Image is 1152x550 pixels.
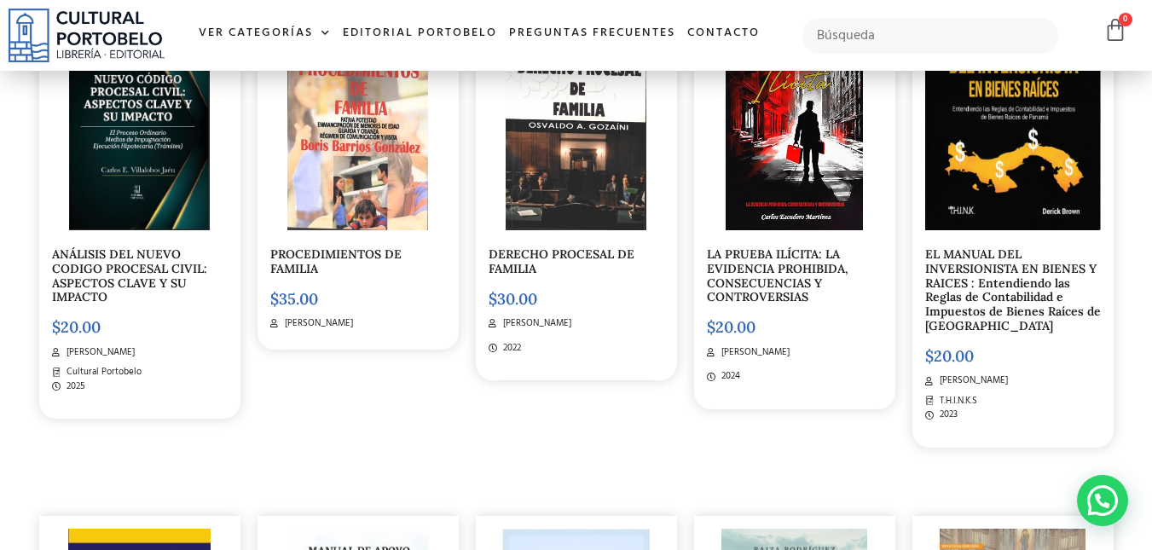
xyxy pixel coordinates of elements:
[935,394,977,408] span: T.H.I.N.K.S
[281,316,353,331] span: [PERSON_NAME]
[935,408,958,422] span: 2023
[925,10,1101,230] img: RP77216
[62,379,85,394] span: 2025
[69,10,211,230] img: Captura de pantalla 2025-09-02 115825
[1103,18,1127,43] a: 0
[337,15,503,52] a: Editorial Portobelo
[62,365,142,379] span: Cultural Portobelo
[270,289,318,309] bdi: 35.00
[681,15,766,52] a: Contacto
[1119,13,1132,26] span: 0
[193,15,337,52] a: Ver Categorías
[499,341,521,356] span: 2022
[499,316,571,331] span: [PERSON_NAME]
[52,317,61,337] span: $
[707,317,755,337] bdi: 20.00
[503,15,681,52] a: Preguntas frecuentes
[925,346,934,366] span: $
[62,345,135,360] span: [PERSON_NAME]
[925,346,974,366] bdi: 20.00
[726,10,863,230] img: 81Xhe+lqSeL._SY466_
[925,246,1101,333] a: EL MANUAL DEL INVERSIONISTA EN BIENES Y RAICES : Entendiendo las Reglas de Contabilidad e Impuest...
[270,289,279,309] span: $
[287,10,428,230] img: Captura de pantalla 2025-08-12 145524
[489,246,634,276] a: DERECHO PROCESAL DE FAMILIA
[489,289,497,309] span: $
[270,246,402,276] a: PROCEDIMIENTOS DE FAMILIA
[802,18,1059,54] input: Búsqueda
[717,369,740,384] span: 2024
[506,10,645,230] img: Captura de pantalla 2025-08-12 142800
[52,317,101,337] bdi: 20.00
[707,246,848,304] a: LA PRUEBA ILÍCITA: LA EVIDENCIA PROHIBIDA, CONSECUENCIAS Y CONTROVERSIAS
[707,317,715,337] span: $
[52,246,207,304] a: ANÁLISIS DEL NUEVO CODIGO PROCESAL CIVIL: ASPECTOS CLAVE Y SU IMPACTO
[717,345,790,360] span: [PERSON_NAME]
[935,373,1008,388] span: [PERSON_NAME]
[489,289,537,309] bdi: 30.00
